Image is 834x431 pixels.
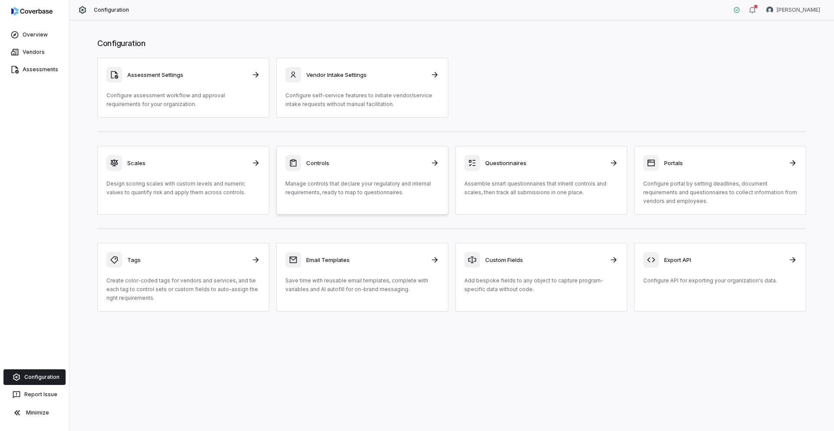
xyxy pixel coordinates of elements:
h3: Vendor Intake Settings [306,71,425,79]
p: Configure API for exporting your organization's data. [643,276,797,285]
a: Email TemplatesSave time with reusable email templates, complete with variables and AI autofill f... [276,243,448,312]
span: [PERSON_NAME] [777,7,820,13]
a: Vendor Intake SettingsConfigure self-service features to initiate vendor/service intake requests ... [276,58,448,118]
a: Export APIConfigure API for exporting your organization's data. [634,243,806,312]
a: Assessment SettingsConfigure assessment workflow and approval requirements for your organization. [97,58,269,118]
h3: Export API [664,256,783,264]
span: Configuration [24,374,60,381]
a: PortalsConfigure portal by setting deadlines, document requirements and questionnaires to collect... [634,146,806,215]
span: Assessments [23,66,58,73]
h3: Portals [664,159,783,167]
button: Report Issue [3,387,66,402]
a: Configuration [3,369,66,385]
p: Configure self-service features to initiate vendor/service intake requests without manual facilit... [285,91,439,109]
img: logo-D7KZi-bG.svg [11,7,53,16]
a: TagsCreate color-coded tags for vendors and services, and tie each tag to control sets or custom ... [97,243,269,312]
p: Save time with reusable email templates, complete with variables and AI autofill for on-brand mes... [285,276,439,294]
a: ScalesDesign scoring scales with custom levels and numeric values to quantify risk and apply them... [97,146,269,215]
h3: Email Templates [306,256,425,264]
h3: Questionnaires [485,159,604,167]
a: QuestionnairesAssemble smart questionnaires that inherit controls and scales, then track all subm... [455,146,627,215]
span: Overview [23,31,48,38]
p: Add bespoke fields to any object to capture program-specific data without code. [464,276,618,294]
h1: Configuration [97,38,806,49]
img: Samuel Folarin avatar [766,7,773,13]
p: Assemble smart questionnaires that inherit controls and scales, then track all submissions in one... [464,179,618,197]
span: Configuration [94,7,129,13]
a: Assessments [2,62,67,77]
a: ControlsManage controls that declare your regulatory and internal requirements, ready to map to q... [276,146,448,215]
p: Create color-coded tags for vendors and services, and tie each tag to control sets or custom fiel... [106,276,260,302]
span: Minimize [26,409,49,416]
h3: Scales [127,159,246,167]
h3: Tags [127,256,246,264]
p: Configure portal by setting deadlines, document requirements and questionnaires to collect inform... [643,179,797,206]
p: Configure assessment workflow and approval requirements for your organization. [106,91,260,109]
h3: Custom Fields [485,256,604,264]
span: Report Issue [24,391,57,398]
a: Overview [2,27,67,43]
span: Vendors [23,49,45,56]
p: Design scoring scales with custom levels and numeric values to quantify risk and apply them acros... [106,179,260,197]
a: Vendors [2,44,67,60]
button: Samuel Folarin avatar[PERSON_NAME] [761,3,825,17]
h3: Controls [306,159,425,167]
p: Manage controls that declare your regulatory and internal requirements, ready to map to questionn... [285,179,439,197]
a: Custom FieldsAdd bespoke fields to any object to capture program-specific data without code. [455,243,627,312]
button: Minimize [3,404,66,421]
h3: Assessment Settings [127,71,246,79]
